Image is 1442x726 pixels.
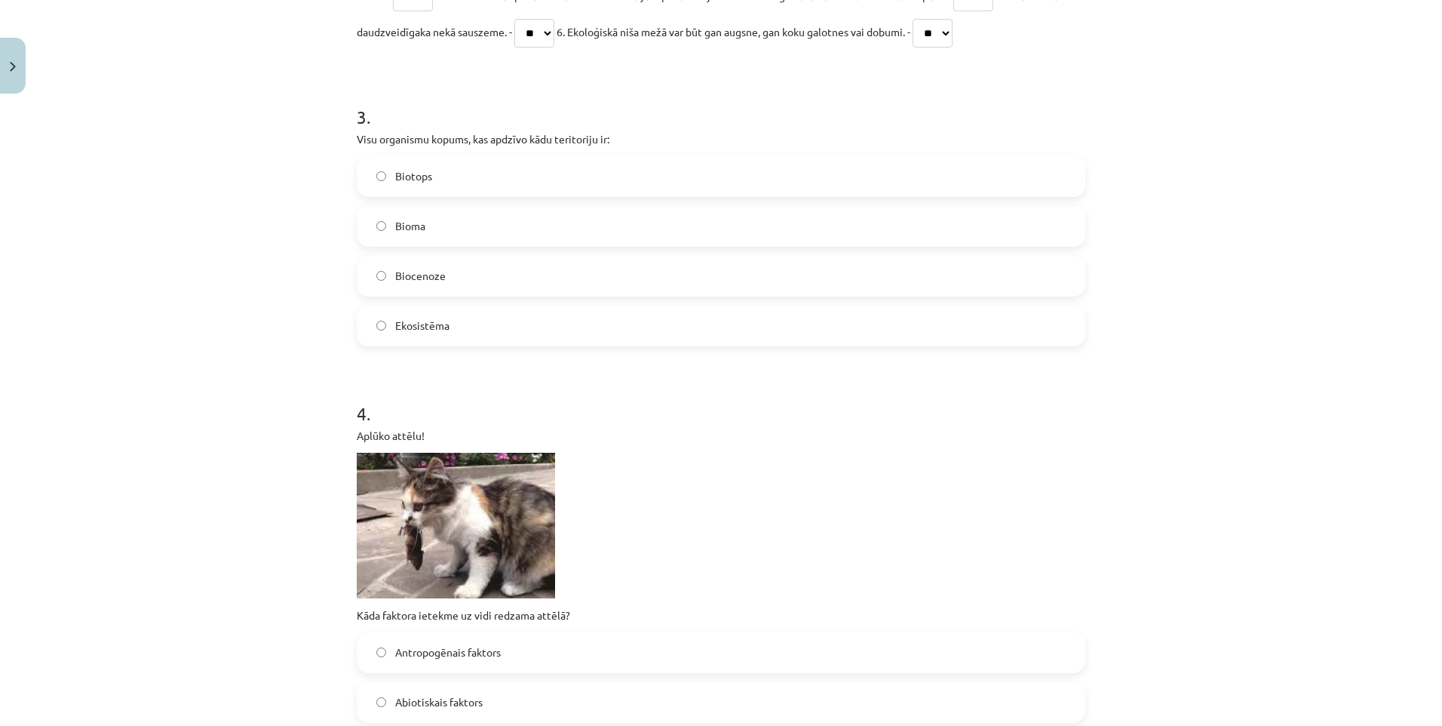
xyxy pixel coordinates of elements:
span: 6. Ekoloģiskā niša mežā var būt gan augsne, gan koku galotnes vai dobumi. - [557,25,910,38]
h1: 4 . [357,377,1085,423]
span: Abiotiskais faktors [395,694,483,710]
p: Visu organismu kopums, kas apdzīvo kādu teritoriju ir: [357,131,1085,147]
input: Ekosistēma [376,321,386,331]
input: Abiotiskais faktors [376,697,386,707]
input: Bioma [376,221,386,231]
span: Ekosistēma [395,318,449,334]
input: Biotops [376,171,386,181]
span: Antropogēnais faktors [395,644,501,660]
p: Kāda faktora ietekme uz vidi redzama attēlā? [357,608,1085,623]
span: Biocenoze [395,268,446,284]
input: Antropogēnais faktors [376,648,386,657]
span: Biotops [395,168,432,184]
input: Biocenoze [376,271,386,281]
p: Aplūko attēlu! [357,428,1085,444]
span: Bioma [395,218,425,234]
h1: 3 . [357,80,1085,127]
img: icon-close-lesson-0947bae3869378f0d4975bcd49f059093ad1ed9edebbc8119c70593378902aed.svg [10,62,16,72]
img: AD_4nXdI-hJZPJTBx--LFTghgoIS9FGb4GRs9phv64JGYdnd9D6nWJTtfbnnfvnE6JRP6MgInlCX-CI4tkzFv-g2lJXJ_hr3H... [357,453,555,598]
